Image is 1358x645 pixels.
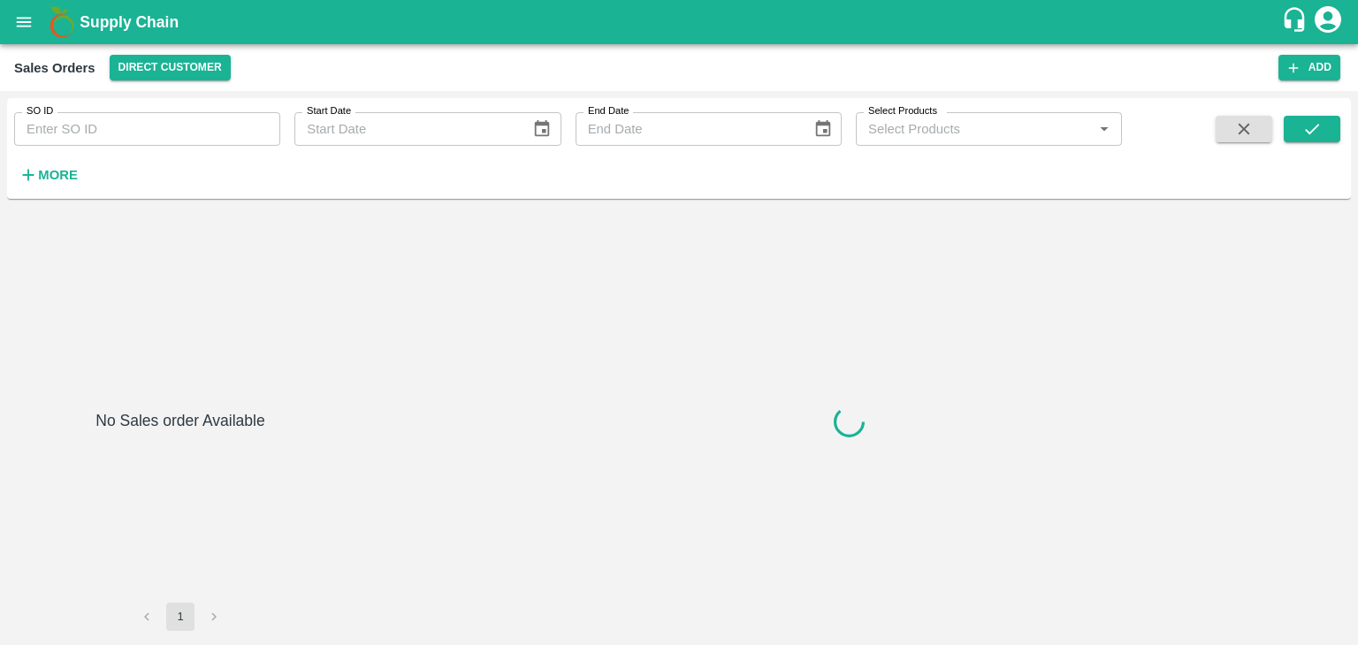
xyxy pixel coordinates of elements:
[95,408,264,603] h6: No Sales order Available
[588,104,629,118] label: End Date
[1281,6,1312,38] div: customer-support
[868,104,937,118] label: Select Products
[14,112,280,146] input: Enter SO ID
[14,160,82,190] button: More
[38,168,78,182] strong: More
[110,55,231,80] button: Select DC
[525,112,559,146] button: Choose date
[576,112,799,146] input: End Date
[27,104,53,118] label: SO ID
[80,10,1281,34] a: Supply Chain
[294,112,518,146] input: Start Date
[166,603,195,631] button: page 1
[1312,4,1344,41] div: account of current user
[14,57,95,80] div: Sales Orders
[130,603,231,631] nav: pagination navigation
[1093,118,1116,140] button: Open
[44,4,80,40] img: logo
[861,118,1087,140] input: Select Products
[806,112,840,146] button: Choose date
[4,2,44,42] button: open drawer
[1278,55,1340,80] button: Add
[80,13,179,31] b: Supply Chain
[307,104,351,118] label: Start Date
